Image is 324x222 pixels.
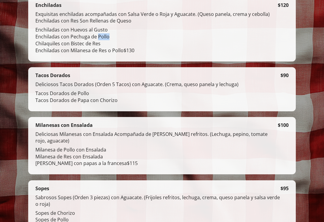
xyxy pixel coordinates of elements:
[278,2,289,8] p: $ 120
[35,153,278,160] p: Milanesa de Res con Ensalada
[35,81,280,90] p: Deliciosos Tacos Dorados (Orden 5 Tacos) con Aguacate. (Crema, queso panela y lechuga)
[35,122,93,128] h4: Milanesas con Ensalada
[280,185,289,192] p: $ 95
[35,33,278,40] p: Enchiladas con Pechuga de Pollo
[280,72,289,79] p: $ 90
[35,72,70,79] h4: Tacos Dorados
[35,146,278,153] p: Milanesa de Pollo con Ensalada
[35,40,278,47] p: Chilaquiles con Bistec de Res
[35,160,278,167] p: [PERSON_NAME] con papas a la francesa $ 115
[35,194,280,210] p: Sabrosos Sopes (Orden 3 piezas) con Aguacate. (Frijoles refritos, lechuga, crema, queso panela y ...
[278,122,289,128] p: $ 100
[35,26,278,33] p: Enchiladas con Huevos al Gusto
[35,11,278,26] p: Exquisitas enchiladas acompañadas con Salsa Verde o Roja y Aguacate. (Queso panela, crema y cebol...
[35,210,280,217] p: Sopes de Chorizo
[35,47,278,54] p: Enchiladas con Milanesa de Res o Pollo $ 130
[35,2,61,8] h4: Enchiladas
[35,185,49,192] h4: Sopes
[35,97,280,104] p: Tacos Dorados de Papa con Chorizo
[35,90,280,97] p: Tacos Dorados de Pollo
[35,131,278,146] p: Deliciosas Milanesas con Ensalada Acompañada de [PERSON_NAME] refritos. (Lechuga, pepino, tomate ...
